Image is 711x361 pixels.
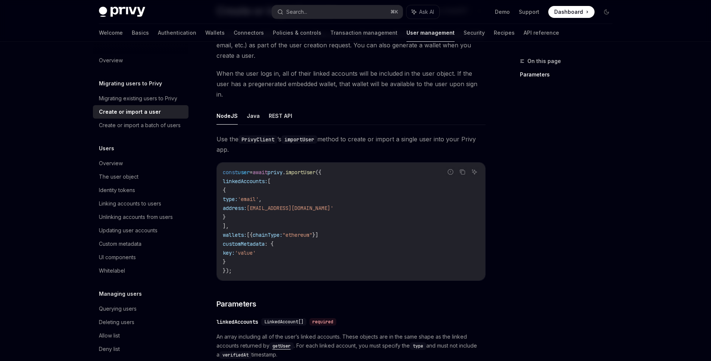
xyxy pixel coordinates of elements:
a: Create or import a user [93,105,188,119]
span: }); [223,267,232,274]
span: } [223,214,226,220]
span: ], [223,223,229,229]
div: Allow list [99,331,120,340]
a: Allow list [93,329,188,342]
a: Unlinking accounts from users [93,210,188,224]
div: required [309,318,336,326]
button: Copy the contents from the code block [458,167,467,177]
button: NodeJS [216,107,238,125]
div: Whitelabel [99,266,125,275]
div: Custom metadata [99,239,141,248]
span: importUser [286,169,315,176]
a: Migrating existing users to Privy [93,92,188,105]
a: Recipes [494,24,515,42]
span: 'value' [235,249,256,256]
span: When the user logs in, all of their linked accounts will be included in the user object. If the u... [216,68,486,100]
span: ({ [315,169,321,176]
a: Wallets [205,24,225,42]
span: To import an existing user, Privy allows you to create a user with their linked accounts (wallet,... [216,29,486,61]
a: Whitelabel [93,264,188,277]
span: chainType: [253,232,283,238]
div: Unlinking accounts from users [99,213,173,222]
div: Deleting users [99,318,134,327]
a: UI components [93,251,188,264]
span: customMetadata [223,241,265,247]
a: Demo [495,8,510,16]
span: Ask AI [419,8,434,16]
div: The user object [99,172,138,181]
a: Support [519,8,539,16]
div: UI components [99,253,136,262]
a: Deny list [93,342,188,356]
a: Updating user accounts [93,224,188,237]
code: getUser [269,342,294,350]
span: An array including all of the user’s linked accounts. These objects are in the same shape as the ... [216,332,486,359]
span: On this page [527,57,561,66]
span: = [250,169,253,176]
span: privy [268,169,283,176]
button: Ask AI [470,167,479,177]
span: [{ [247,232,253,238]
h5: Migrating users to Privy [99,79,162,88]
a: Connectors [234,24,264,42]
a: Custom metadata [93,237,188,251]
span: const [223,169,238,176]
a: Overview [93,54,188,67]
div: Create or import a batch of users [99,121,181,130]
code: importUser [281,135,317,144]
a: Authentication [158,24,196,42]
code: PrivyClient [238,135,277,144]
img: dark logo [99,7,145,17]
button: Toggle dark mode [601,6,612,18]
a: User management [406,24,455,42]
a: Querying users [93,302,188,316]
code: type [410,342,426,350]
span: user [238,169,250,176]
div: Identity tokens [99,186,135,195]
a: Deleting users [93,316,188,329]
a: Basics [132,24,149,42]
span: type: [223,196,238,203]
div: Migrating existing users to Privy [99,94,177,103]
button: REST API [269,107,292,125]
span: linkedAccounts: [223,178,268,185]
div: Linking accounts to users [99,199,161,208]
button: Search...⌘K [272,5,403,19]
h5: Users [99,144,114,153]
div: Overview [99,56,123,65]
span: }] [312,232,318,238]
span: Use the ’s method to create or import a single user into your Privy app. [216,134,486,155]
div: Deny list [99,345,120,354]
span: wallets: [223,232,247,238]
button: Report incorrect code [446,167,455,177]
span: ⌘ K [390,9,398,15]
span: "ethereum" [283,232,312,238]
a: The user object [93,170,188,183]
a: Parameters [520,69,618,81]
div: Search... [286,7,307,16]
span: : { [265,241,274,247]
span: Dashboard [554,8,583,16]
span: [EMAIL_ADDRESS][DOMAIN_NAME]' [247,205,333,211]
span: LinkedAccount[] [264,319,303,325]
button: Java [247,107,260,125]
span: await [253,169,268,176]
a: Security [464,24,485,42]
span: . [283,169,286,176]
a: Linking accounts to users [93,197,188,210]
button: Ask AI [406,5,439,19]
a: Policies & controls [273,24,321,42]
span: 'email' [238,196,259,203]
a: Identity tokens [93,183,188,197]
a: Welcome [99,24,123,42]
div: linkedAccounts [216,318,258,326]
div: Querying users [99,304,137,313]
a: getUser [269,342,294,349]
div: Updating user accounts [99,226,158,235]
span: { [223,187,226,194]
div: Create or import a user [99,107,161,116]
a: Overview [93,157,188,170]
span: address: [223,205,247,211]
span: [ [268,178,271,185]
span: key: [223,249,235,256]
